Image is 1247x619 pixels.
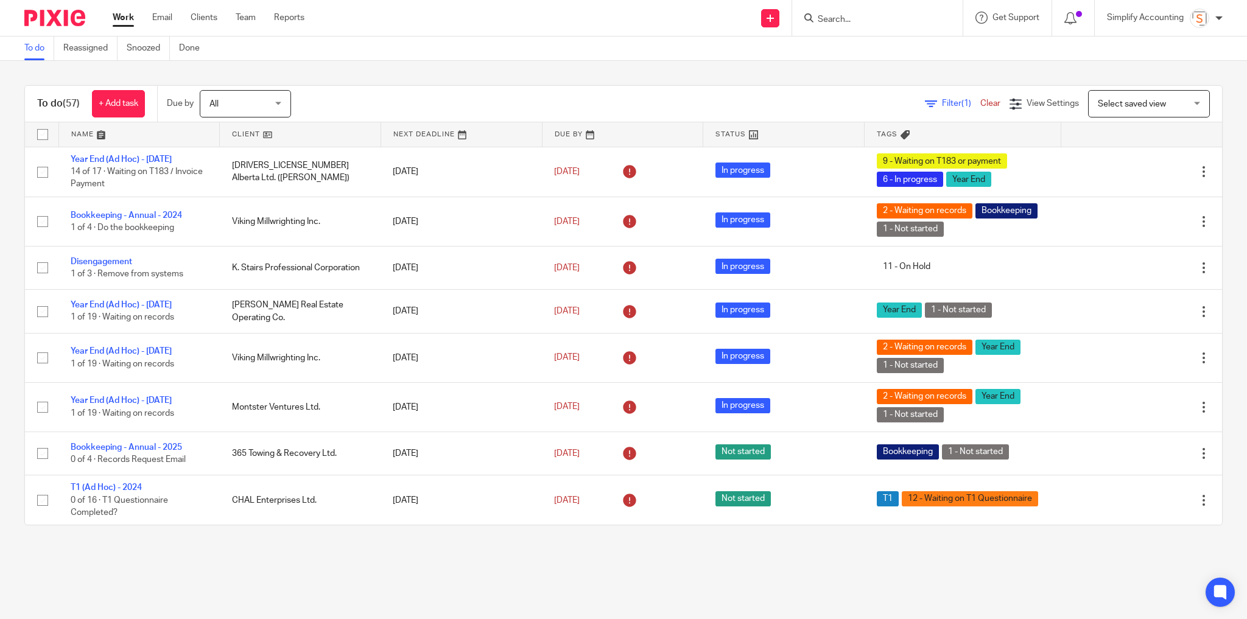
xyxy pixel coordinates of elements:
span: 6 - In progress [877,172,943,187]
input: Search [817,15,926,26]
span: 1 of 19 · Waiting on records [71,409,174,418]
span: [DATE] [554,403,580,411]
span: [DATE] [554,217,580,226]
a: Done [179,37,209,60]
td: [DATE] [381,333,542,382]
a: Work [113,12,134,24]
span: 1 of 4 · Do the bookkeeping [71,223,174,232]
td: K. Stairs Professional Corporation [220,246,381,289]
span: Year End [975,340,1020,355]
td: CHAL Enterprises Ltd. [220,475,381,525]
img: Screenshot%202023-11-29%20141159.png [1190,9,1209,28]
td: [DATE] [381,382,542,432]
td: [DRIVERS_LICENSE_NUMBER] Alberta Ltd. ([PERSON_NAME]) [220,147,381,197]
a: To do [24,37,54,60]
td: Viking Millwrighting Inc. [220,333,381,382]
a: Team [236,12,256,24]
span: T1 [877,491,899,506]
a: Reports [274,12,304,24]
span: Year End [877,303,922,318]
a: Bookkeeping - Annual - 2025 [71,443,182,452]
a: T1 (Ad Hoc) - 2024 [71,483,142,492]
a: Year End (Ad Hoc) - [DATE] [71,155,172,164]
td: [DATE] [381,147,542,197]
a: Clients [191,12,217,24]
span: 1 - Not started [925,303,992,318]
span: 1 of 19 · Waiting on records [71,360,174,368]
a: + Add task [92,90,145,117]
span: In progress [715,259,770,274]
span: Bookkeeping [877,444,939,460]
td: [DATE] [381,432,542,475]
td: Montster Ventures Ltd. [220,382,381,432]
span: Not started [715,444,771,460]
span: 11 - On Hold [877,259,936,274]
span: Filter [942,99,980,108]
a: Reassigned [63,37,118,60]
img: Pixie [24,10,85,26]
span: Year End [946,172,991,187]
td: [PERSON_NAME] Real Estate Operating Co. [220,290,381,333]
span: [DATE] [554,307,580,315]
span: Select saved view [1098,100,1166,108]
td: [DATE] [381,246,542,289]
td: 365 Towing & Recovery Ltd. [220,432,381,475]
td: [DATE] [381,290,542,333]
a: Bookkeeping - Annual - 2024 [71,211,182,220]
span: 1 - Not started [942,444,1009,460]
p: Simplify Accounting [1107,12,1184,24]
span: In progress [715,212,770,228]
span: 0 of 16 · T1 Questionnaire Completed? [71,496,168,517]
span: [DATE] [554,496,580,505]
span: In progress [715,398,770,413]
p: Due by [167,97,194,110]
span: 0 of 4 · Records Request Email [71,455,186,464]
span: Tags [877,131,897,138]
a: Clear [980,99,1000,108]
span: (57) [63,99,80,108]
span: 1 - Not started [877,358,944,373]
span: In progress [715,163,770,178]
a: Snoozed [127,37,170,60]
span: [DATE] [554,167,580,176]
span: View Settings [1027,99,1079,108]
span: 9 - Waiting on T183 or payment [877,153,1007,169]
a: Year End (Ad Hoc) - [DATE] [71,347,172,355]
span: Get Support [992,13,1039,22]
a: Email [152,12,172,24]
span: All [209,100,219,108]
span: (1) [961,99,971,108]
td: [DATE] [381,475,542,525]
span: 14 of 17 · Waiting on T183 / Invoice Payment [71,167,203,189]
span: In progress [715,303,770,318]
span: Bookkeeping [975,203,1038,219]
span: [DATE] [554,449,580,458]
span: 1 - Not started [877,407,944,422]
span: Year End [975,389,1020,404]
span: 1 - Not started [877,222,944,237]
span: 2 - Waiting on records [877,340,972,355]
h1: To do [37,97,80,110]
span: 1 of 3 · Remove from systems [71,270,183,278]
td: [DATE] [381,197,542,246]
span: In progress [715,349,770,364]
span: 12 - Waiting on T1 Questionnaire [902,491,1038,506]
td: Viking Millwrighting Inc. [220,197,381,246]
span: 1 of 19 · Waiting on records [71,313,174,322]
span: 2 - Waiting on records [877,389,972,404]
span: Not started [715,491,771,506]
span: [DATE] [554,264,580,272]
span: [DATE] [554,354,580,362]
a: Year End (Ad Hoc) - [DATE] [71,301,172,309]
span: 2 - Waiting on records [877,203,972,219]
a: Year End (Ad Hoc) - [DATE] [71,396,172,405]
a: Disengagement [71,257,132,266]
